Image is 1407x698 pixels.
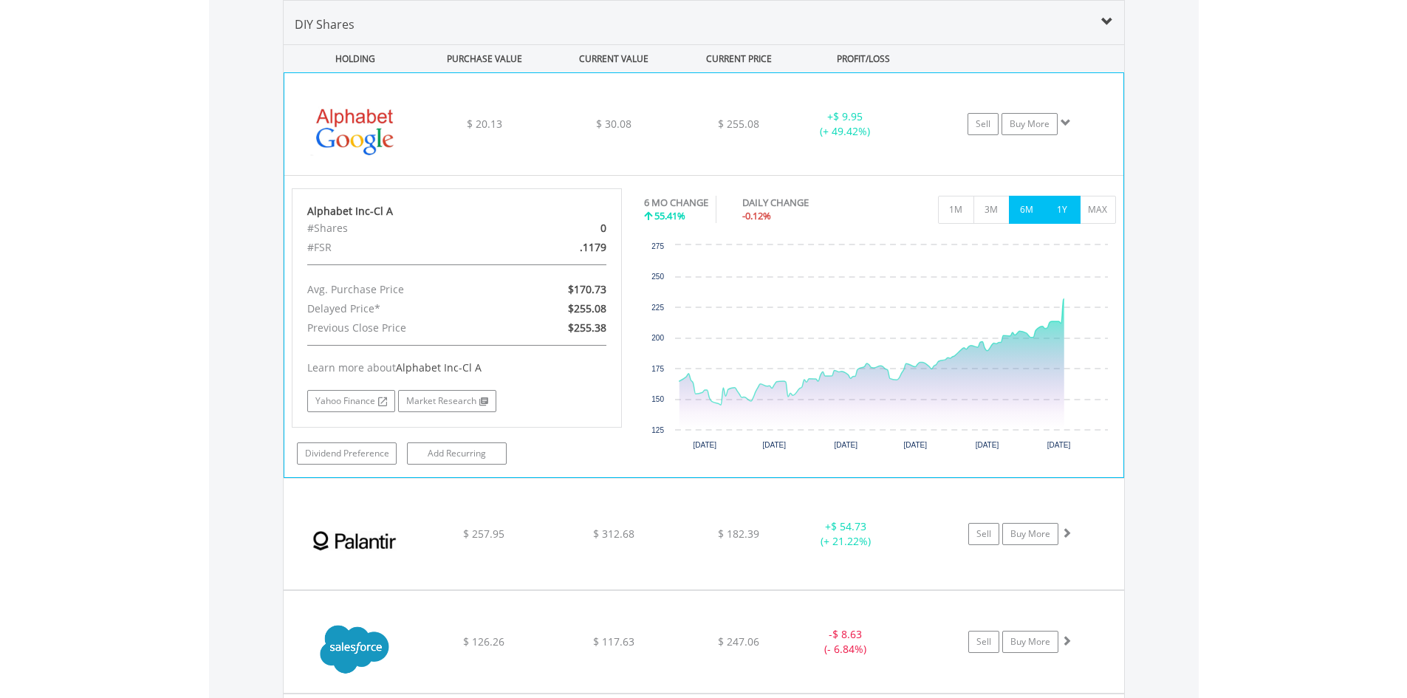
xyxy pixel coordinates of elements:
[968,631,999,653] a: Sell
[938,196,974,224] button: 1M
[832,627,862,641] span: $ 8.63
[651,304,664,312] text: 225
[968,523,999,545] a: Sell
[291,497,418,586] img: EQU.US.PLTR.png
[407,442,507,465] a: Add Recurring
[742,209,771,222] span: -0.12%
[718,634,759,649] span: $ 247.06
[297,442,397,465] a: Dividend Preference
[292,92,419,171] img: EQU.US.GOOGL.png
[510,219,617,238] div: 0
[568,282,606,296] span: $170.73
[296,280,510,299] div: Avg. Purchase Price
[551,45,677,72] div: CURRENT VALUE
[968,113,999,135] a: Sell
[790,519,902,549] div: + (+ 21.22%)
[593,527,634,541] span: $ 312.68
[463,634,504,649] span: $ 126.26
[295,16,355,32] span: DIY Shares
[1002,113,1058,135] a: Buy More
[296,219,510,238] div: #Shares
[593,634,634,649] span: $ 117.63
[976,441,999,449] text: [DATE]
[718,527,759,541] span: $ 182.39
[644,238,1116,459] div: Chart. Highcharts interactive chart.
[1002,523,1058,545] a: Buy More
[790,627,902,657] div: - (- 6.84%)
[651,395,664,403] text: 150
[833,109,863,123] span: $ 9.95
[510,238,617,257] div: .1179
[463,527,504,541] span: $ 257.95
[718,117,759,131] span: $ 255.08
[1044,196,1081,224] button: 1Y
[651,334,664,342] text: 200
[307,390,395,412] a: Yahoo Finance
[1002,631,1058,653] a: Buy More
[1009,196,1045,224] button: 6M
[651,426,664,434] text: 125
[801,45,927,72] div: PROFIT/LOSS
[835,441,858,449] text: [DATE]
[296,238,510,257] div: #FSR
[651,365,664,373] text: 175
[651,242,664,250] text: 275
[654,209,685,222] span: 55.41%
[742,196,860,210] div: DAILY CHANGE
[904,441,928,449] text: [DATE]
[762,441,786,449] text: [DATE]
[284,45,419,72] div: HOLDING
[596,117,631,131] span: $ 30.08
[831,519,866,533] span: $ 54.73
[651,273,664,281] text: 250
[644,238,1115,459] svg: Interactive chart
[693,441,716,449] text: [DATE]
[568,301,606,315] span: $255.08
[296,318,510,338] div: Previous Close Price
[1047,441,1071,449] text: [DATE]
[1080,196,1116,224] button: MAX
[396,360,482,374] span: Alphabet Inc-Cl A
[973,196,1010,224] button: 3M
[422,45,548,72] div: PURCHASE VALUE
[644,196,708,210] div: 6 MO CHANGE
[568,321,606,335] span: $255.38
[679,45,797,72] div: CURRENT PRICE
[307,204,607,219] div: Alphabet Inc-Cl A
[790,109,900,139] div: + (+ 49.42%)
[398,390,496,412] a: Market Research
[296,299,510,318] div: Delayed Price*
[467,117,502,131] span: $ 20.13
[307,360,607,375] div: Learn more about
[291,609,418,689] img: EQU.US.CRM.png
